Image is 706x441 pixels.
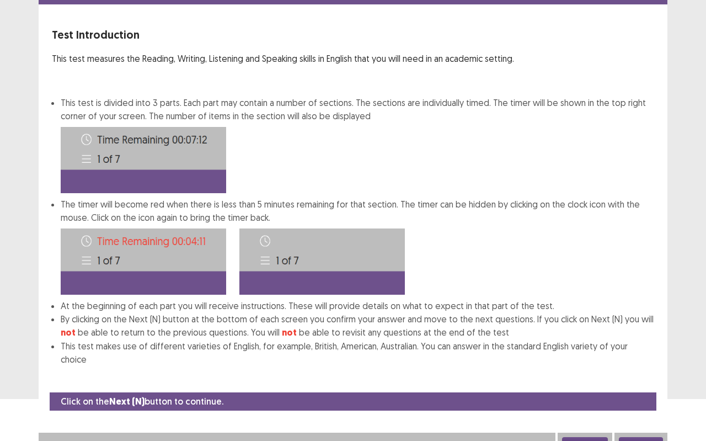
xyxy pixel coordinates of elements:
[61,198,654,299] li: The timer will become red when there is less than 5 minutes remaining for that section. The timer...
[61,127,226,193] img: Time-image
[61,339,654,366] li: This test makes use of different varieties of English, for example, British, American, Australian...
[61,229,226,295] img: Time-image
[109,396,145,407] strong: Next (N)
[52,52,654,65] p: This test measures the Reading, Writing, Listening and Speaking skills in English that you will n...
[52,26,654,43] p: Test Introduction
[61,312,654,339] li: By clicking on the Next (N) button at the bottom of each screen you confirm your answer and move ...
[282,327,297,338] strong: not
[239,229,405,295] img: Time-image
[61,299,654,312] li: At the beginning of each part you will receive instructions. These will provide details on what t...
[61,395,223,408] p: Click on the button to continue.
[61,327,76,338] strong: not
[61,96,654,193] li: This test is divided into 3 parts. Each part may contain a number of sections. The sections are i...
